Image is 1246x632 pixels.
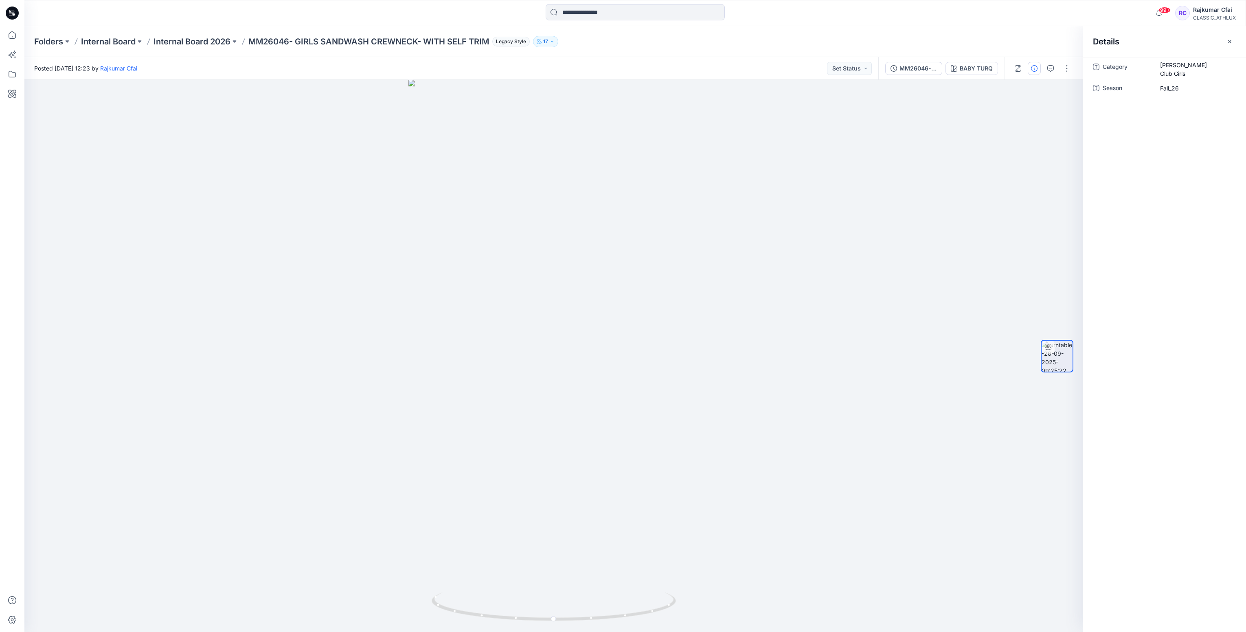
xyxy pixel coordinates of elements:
[533,36,558,47] button: 17
[885,62,942,75] button: MM26046- GIRLS SANDWASH CREWNECK- WITH SELF TRIM
[1160,84,1231,92] span: Fall_26
[248,36,489,47] p: MM26046- GIRLS SANDWASH CREWNECK- WITH SELF TRIM
[492,37,530,46] span: Legacy Style
[1193,5,1236,15] div: Rajkumar Cfai
[960,64,993,73] div: BABY TURQ
[1028,62,1041,75] button: Details
[945,62,998,75] button: BABY TURQ
[34,64,137,73] span: Posted [DATE] 12:23 by
[1158,7,1171,13] span: 99+
[899,64,937,73] div: MM26046- GIRLS SANDWASH CREWNECK- WITH SELF TRIM
[154,36,230,47] a: Internal Board 2026
[1193,15,1236,21] div: CLASSIC_ATHLUX
[489,36,530,47] button: Legacy Style
[1103,83,1152,95] span: Season
[1160,61,1231,78] span: Sams Club Girls
[1042,341,1073,372] img: turntable-26-09-2025-09:25:22
[100,65,137,72] a: Rajkumar Cfai
[1175,6,1190,20] div: RC
[81,36,136,47] a: Internal Board
[1103,62,1152,78] span: Category
[34,36,63,47] a: Folders
[543,37,548,46] p: 17
[1093,37,1119,46] h2: Details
